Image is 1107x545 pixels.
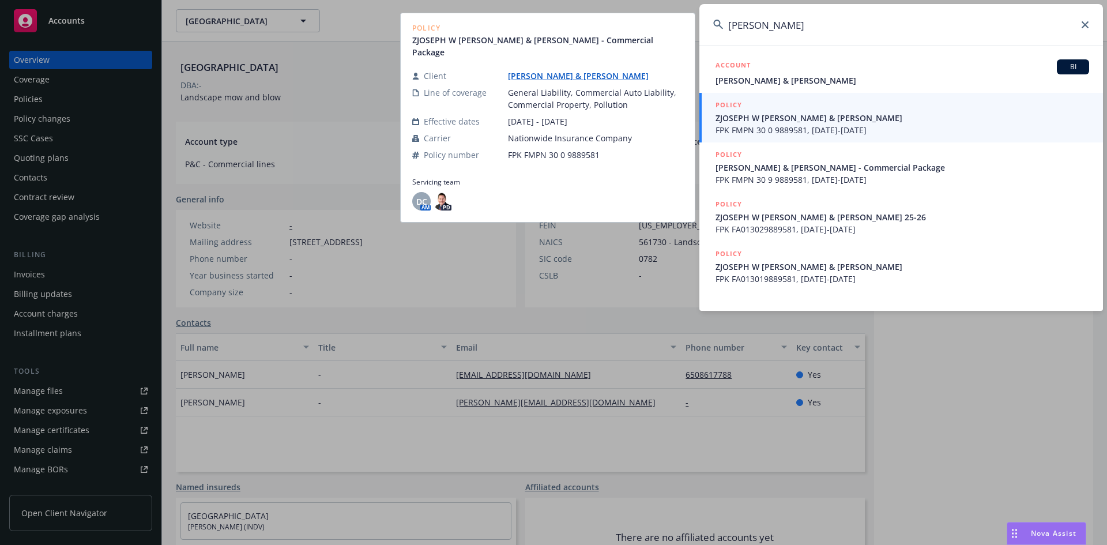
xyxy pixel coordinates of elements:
span: FPK FMPN 30 9 9889581, [DATE]-[DATE] [716,174,1089,186]
h5: POLICY [716,149,742,160]
span: ZJOSEPH W [PERSON_NAME] & [PERSON_NAME] 25-26 [716,211,1089,223]
h5: POLICY [716,248,742,260]
span: FPK FA013029889581, [DATE]-[DATE] [716,223,1089,235]
span: ZJOSEPH W [PERSON_NAME] & [PERSON_NAME] [716,261,1089,273]
span: [PERSON_NAME] & [PERSON_NAME] [716,74,1089,87]
a: POLICYZJOSEPH W [PERSON_NAME] & [PERSON_NAME]FPK FA013019889581, [DATE]-[DATE] [699,242,1103,291]
a: POLICY[PERSON_NAME] & [PERSON_NAME] - Commercial PackageFPK FMPN 30 9 9889581, [DATE]-[DATE] [699,142,1103,192]
button: Nova Assist [1007,522,1086,545]
h5: POLICY [716,99,742,111]
span: FPK FMPN 30 0 9889581, [DATE]-[DATE] [716,124,1089,136]
span: BI [1061,62,1085,72]
a: POLICYZJOSEPH W [PERSON_NAME] & [PERSON_NAME] 25-26FPK FA013029889581, [DATE]-[DATE] [699,192,1103,242]
span: FPK FA013019889581, [DATE]-[DATE] [716,273,1089,285]
h5: POLICY [716,198,742,210]
input: Search... [699,4,1103,46]
div: Drag to move [1007,523,1022,544]
a: POLICYZJOSEPH W [PERSON_NAME] & [PERSON_NAME]FPK FMPN 30 0 9889581, [DATE]-[DATE] [699,93,1103,142]
span: Nova Assist [1031,528,1076,538]
span: [PERSON_NAME] & [PERSON_NAME] - Commercial Package [716,161,1089,174]
a: ACCOUNTBI[PERSON_NAME] & [PERSON_NAME] [699,53,1103,93]
h5: ACCOUNT [716,59,751,73]
span: ZJOSEPH W [PERSON_NAME] & [PERSON_NAME] [716,112,1089,124]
